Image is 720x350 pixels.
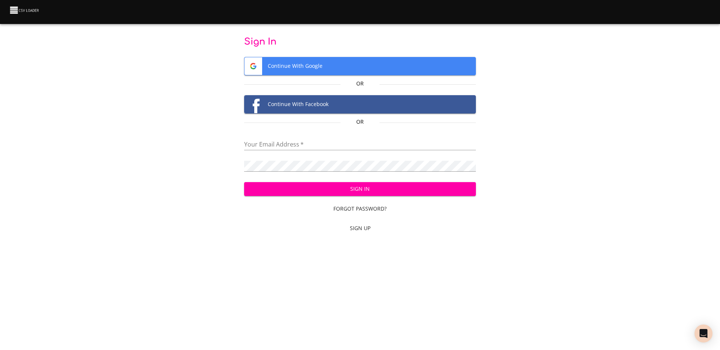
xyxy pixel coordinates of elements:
button: Facebook logoContinue With Facebook [244,95,476,114]
img: Google logo [244,57,262,75]
a: Sign Up [244,221,476,235]
button: Google logoContinue With Google [244,57,476,75]
p: Or [340,118,379,126]
span: Sign Up [247,224,473,233]
p: Sign In [244,36,476,48]
button: Sign In [244,182,476,196]
span: Continue With Google [244,57,476,75]
div: Open Intercom Messenger [694,325,712,343]
p: Or [340,80,379,87]
span: Continue With Facebook [244,96,476,113]
img: CSV Loader [9,5,40,15]
img: Facebook logo [244,96,262,113]
span: Forgot Password? [247,204,473,214]
a: Forgot Password? [244,202,476,216]
span: Sign In [250,184,470,194]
